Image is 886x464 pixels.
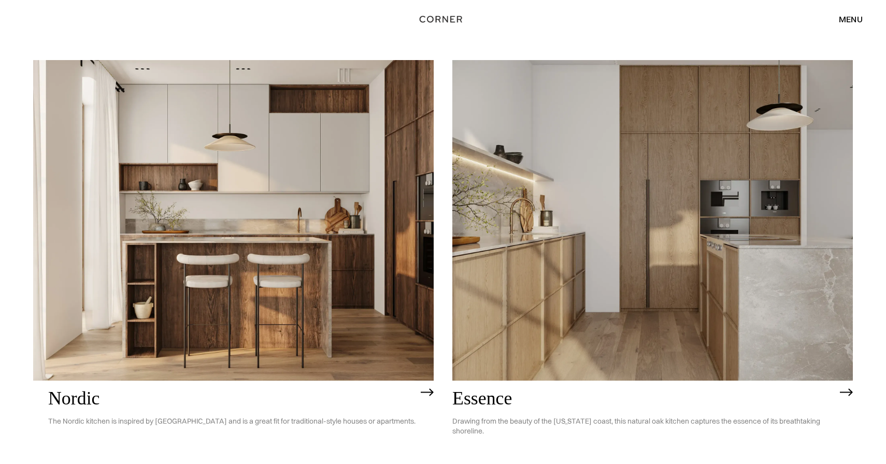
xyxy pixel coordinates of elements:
[452,388,835,409] h2: Essence
[452,409,835,444] p: Drawing from the beauty of the [US_STATE] coast, this natural oak kitchen captures the essence of...
[408,12,478,26] a: home
[48,388,416,409] h2: Nordic
[839,15,863,23] div: menu
[828,10,863,28] div: menu
[48,409,416,434] p: The Nordic kitchen is inspired by [GEOGRAPHIC_DATA] and is a great fit for traditional-style hous...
